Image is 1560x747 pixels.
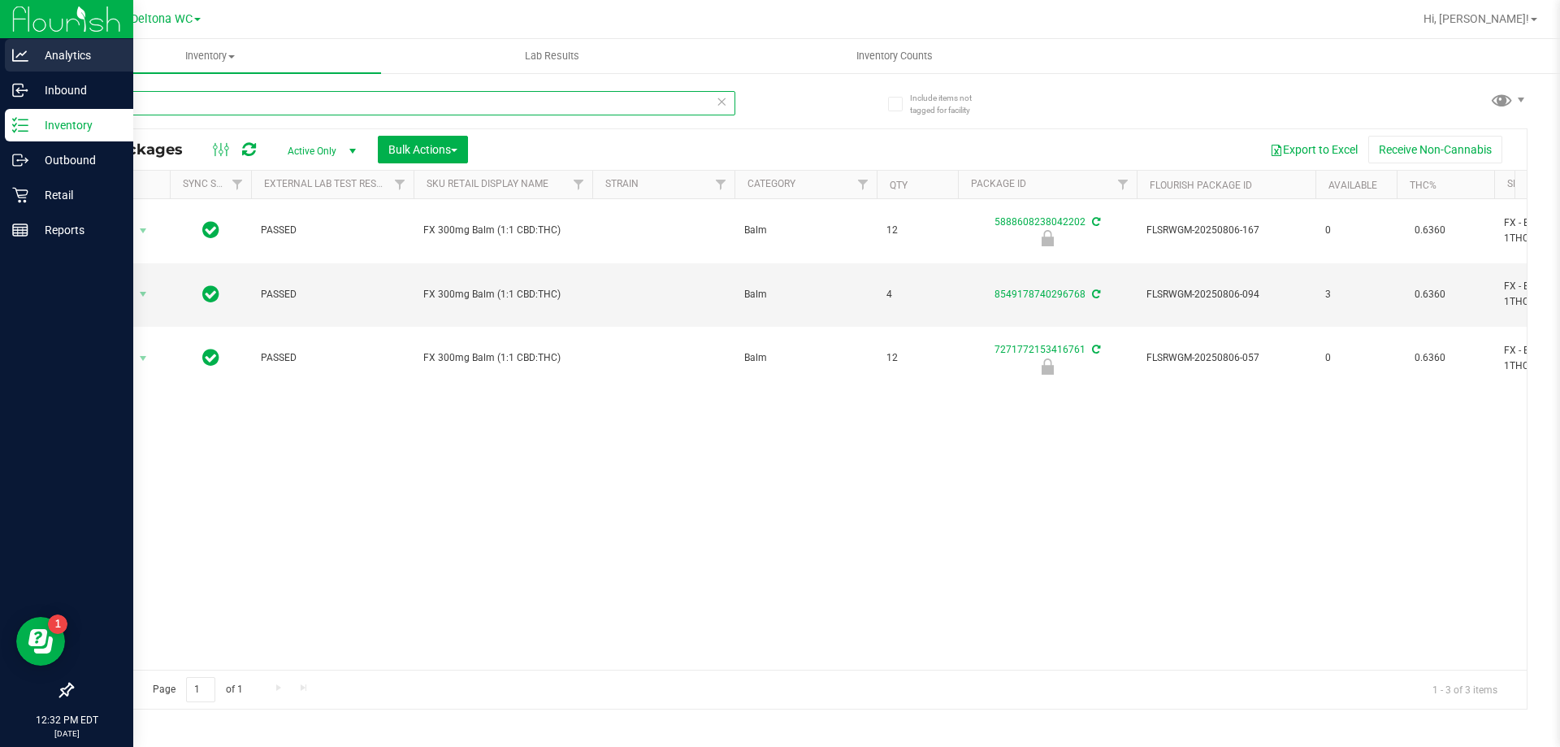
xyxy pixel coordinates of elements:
span: 0 [1325,223,1387,238]
a: Filter [708,171,734,198]
span: FX 300mg Balm (1:1 CBD:THC) [423,350,583,366]
a: 8549178740296768 [994,289,1085,300]
a: Filter [565,171,592,198]
span: Balm [744,223,867,238]
p: Reports [28,220,126,240]
button: Receive Non-Cannabis [1368,136,1502,163]
span: Bulk Actions [388,143,457,156]
a: 5888608238042202 [994,216,1085,228]
span: Inventory [39,49,381,63]
a: Package ID [971,178,1026,189]
span: In Sync [202,346,219,369]
a: Qty [890,180,908,191]
span: 0.6360 [1406,283,1454,306]
span: 4 [886,287,948,302]
a: Inventory Counts [723,39,1065,73]
inline-svg: Outbound [12,152,28,168]
button: Export to Excel [1259,136,1368,163]
span: Balm [744,350,867,366]
input: 1 [186,677,215,702]
span: select [133,219,154,242]
span: Deltona WC [131,12,193,26]
a: Inventory [39,39,381,73]
a: Lab Results [381,39,723,73]
p: Outbound [28,150,126,170]
span: FX 300mg Balm (1:1 CBD:THC) [423,287,583,302]
span: Balm [744,287,867,302]
p: Retail [28,185,126,205]
span: 0.6360 [1406,219,1454,242]
button: Bulk Actions [378,136,468,163]
span: Sync from Compliance System [1090,344,1100,355]
span: PASSED [261,287,404,302]
a: Filter [850,171,877,198]
a: External Lab Test Result [264,178,392,189]
span: select [133,347,154,370]
inline-svg: Analytics [12,47,28,63]
span: Sync from Compliance System [1090,216,1100,228]
p: 12:32 PM EDT [7,713,126,727]
a: Filter [224,171,251,198]
p: Inbound [28,80,126,100]
p: [DATE] [7,727,126,740]
span: Page of 1 [139,677,256,702]
a: Filter [1110,171,1137,198]
a: SKU Name [1507,178,1556,189]
a: Flourish Package ID [1150,180,1252,191]
iframe: Resource center [16,617,65,666]
a: Sku Retail Display Name [427,178,548,189]
span: In Sync [202,283,219,306]
div: Newly Received [955,358,1139,375]
p: Analytics [28,46,126,65]
span: FLSRWGM-20250806-167 [1146,223,1306,238]
span: FLSRWGM-20250806-094 [1146,287,1306,302]
inline-svg: Inbound [12,82,28,98]
span: Inventory Counts [834,49,955,63]
span: 1 - 3 of 3 items [1419,677,1510,701]
input: Search Package ID, Item Name, SKU, Lot or Part Number... [71,91,735,115]
span: Sync from Compliance System [1090,289,1100,300]
span: 12 [886,350,948,366]
iframe: Resource center unread badge [48,615,67,634]
inline-svg: Reports [12,222,28,238]
span: In Sync [202,219,219,241]
a: 7271772153416761 [994,344,1085,355]
span: PASSED [261,350,404,366]
span: Lab Results [503,49,601,63]
a: THC% [1410,180,1436,191]
span: 0 [1325,350,1387,366]
div: Newly Received [955,230,1139,246]
span: FX 300mg Balm (1:1 CBD:THC) [423,223,583,238]
span: FLSRWGM-20250806-057 [1146,350,1306,366]
a: Available [1328,180,1377,191]
a: Category [747,178,795,189]
span: select [133,283,154,306]
span: 3 [1325,287,1387,302]
a: Filter [387,171,414,198]
span: 12 [886,223,948,238]
span: Include items not tagged for facility [910,92,991,116]
a: Strain [605,178,639,189]
inline-svg: Retail [12,187,28,203]
span: PASSED [261,223,404,238]
span: Clear [716,91,727,112]
p: Inventory [28,115,126,135]
span: 0.6360 [1406,346,1454,370]
a: Sync Status [183,178,245,189]
span: Hi, [PERSON_NAME]! [1423,12,1529,25]
span: All Packages [84,141,199,159]
inline-svg: Inventory [12,117,28,133]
